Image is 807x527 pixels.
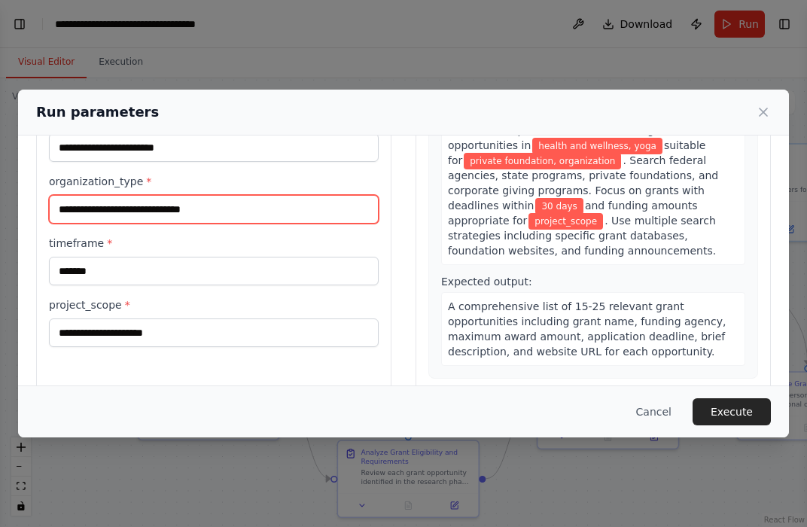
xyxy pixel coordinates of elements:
h2: Run parameters [36,102,159,123]
span: Variable: timeframe [535,198,583,215]
span: Variable: organization_type [464,153,621,169]
label: project_scope [49,297,379,312]
span: Variable: field [532,138,662,154]
button: Execute [693,398,771,425]
label: organization_type [49,174,379,189]
span: Variable: project_scope [528,213,603,230]
label: timeframe [49,236,379,251]
button: Cancel [624,398,684,425]
span: . Use multiple search strategies including specific grant databases, foundation websites, and fun... [448,215,716,257]
span: A comprehensive list of 15-25 relevant grant opportunities including grant name, funding agency, ... [448,300,726,358]
span: Expected output: [441,276,532,288]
